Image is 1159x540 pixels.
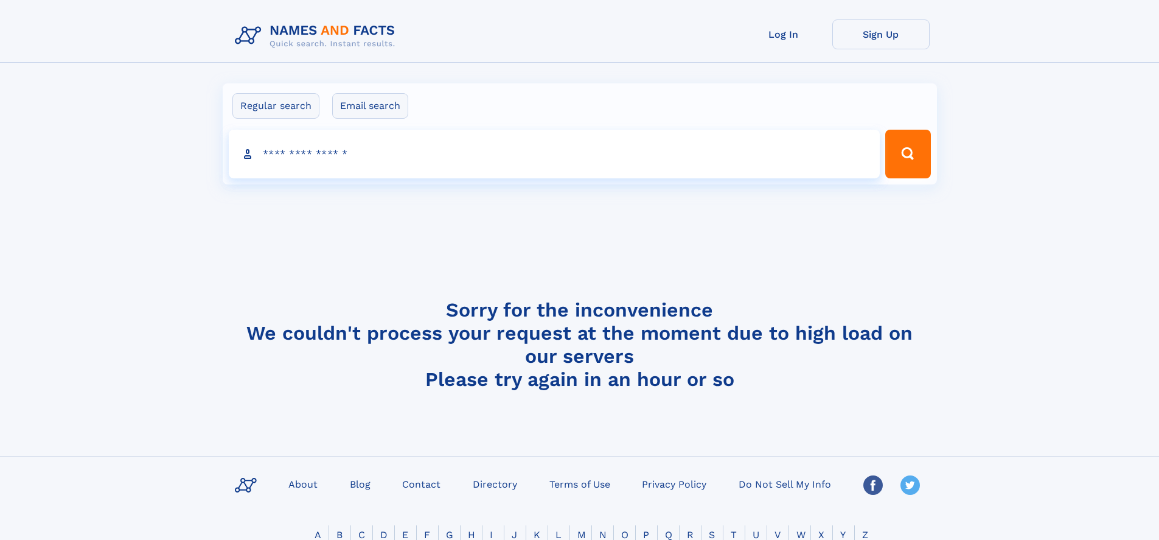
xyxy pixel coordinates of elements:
label: Regular search [232,93,319,119]
a: Blog [345,475,375,493]
a: Sign Up [832,19,930,49]
a: About [284,475,322,493]
button: Search Button [885,130,930,178]
img: Facebook [863,475,883,495]
img: Twitter [900,475,920,495]
a: Terms of Use [545,475,615,493]
a: Log In [735,19,832,49]
a: Do Not Sell My Info [734,475,836,493]
a: Contact [397,475,445,493]
a: Directory [468,475,522,493]
a: Privacy Policy [637,475,711,493]
label: Email search [332,93,408,119]
h4: Sorry for the inconvenience We couldn't process your request at the moment due to high load on ou... [230,298,930,391]
input: search input [229,130,880,178]
img: Logo Names and Facts [230,19,405,52]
